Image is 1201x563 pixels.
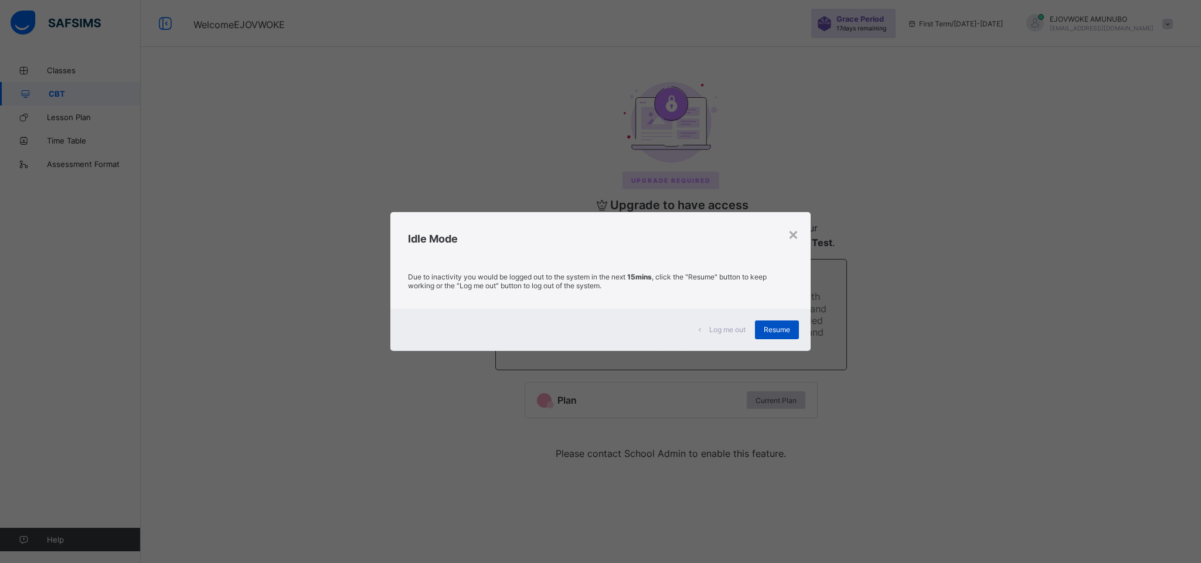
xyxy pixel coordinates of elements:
strong: 15mins [627,272,652,281]
div: × [788,224,799,244]
p: Due to inactivity you would be logged out to the system in the next , click the "Resume" button t... [408,272,793,290]
h2: Idle Mode [408,233,793,245]
span: Log me out [709,325,746,334]
span: Resume [764,325,790,334]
